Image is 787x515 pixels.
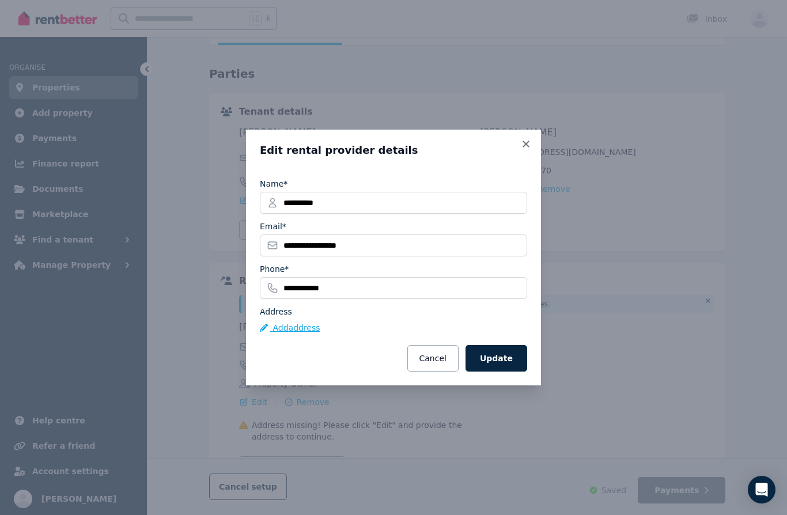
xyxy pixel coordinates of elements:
button: Update [466,345,527,372]
button: Addaddress [260,322,320,334]
div: Open Intercom Messenger [748,476,775,503]
label: Email* [260,221,286,232]
label: Phone* [260,263,289,275]
button: Cancel [407,345,459,372]
label: Address [260,306,292,317]
h3: Edit rental provider details [260,143,527,157]
label: Name* [260,178,287,190]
